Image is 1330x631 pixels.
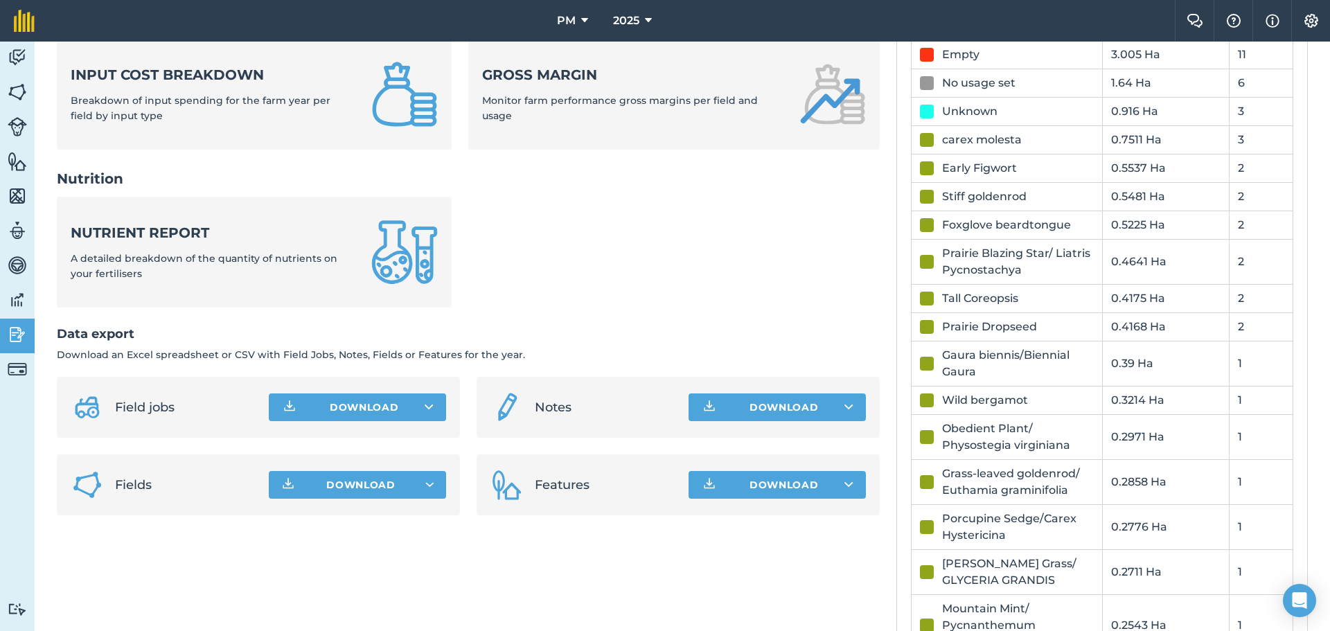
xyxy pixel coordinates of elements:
[8,151,27,172] img: svg+xml;base64,PHN2ZyB4bWxucz0iaHR0cDovL3d3dy53My5vcmcvMjAwMC9zdmciIHdpZHRoPSI1NiIgaGVpZ2h0PSI2MC...
[1102,549,1230,594] td: 0.2711 Ha
[535,475,677,495] span: Features
[8,255,27,276] img: svg+xml;base64,PD94bWwgdmVyc2lvbj0iMS4wIiBlbmNvZGluZz0idXRmLTgiPz4KPCEtLSBHZW5lcmF0b3I6IEFkb2JlIE...
[942,217,1071,233] div: Foxglove beardtongue
[1303,14,1320,28] img: A cog icon
[1230,182,1293,211] td: 2
[613,12,639,29] span: 2025
[1102,312,1230,341] td: 0.4168 Ha
[701,477,718,493] img: Download icon
[1230,97,1293,125] td: 3
[701,399,718,416] img: Download icon
[8,603,27,616] img: svg+xml;base64,PD94bWwgdmVyc2lvbj0iMS4wIiBlbmNvZGluZz0idXRmLTgiPz4KPCEtLSBHZW5lcmF0b3I6IEFkb2JlIE...
[1283,584,1316,617] div: Open Intercom Messenger
[468,39,880,150] a: Gross marginMonitor farm performance gross margins per field and usage
[8,220,27,241] img: svg+xml;base64,PD94bWwgdmVyc2lvbj0iMS4wIiBlbmNvZGluZz0idXRmLTgiPz4KPCEtLSBHZW5lcmF0b3I6IEFkb2JlIE...
[371,61,438,127] img: Input cost breakdown
[1230,125,1293,154] td: 3
[1102,414,1230,459] td: 0.2971 Ha
[482,94,758,122] span: Monitor farm performance gross margins per field and usage
[71,391,104,424] img: svg+xml;base64,PD94bWwgdmVyc2lvbj0iMS4wIiBlbmNvZGluZz0idXRmLTgiPz4KPCEtLSBHZW5lcmF0b3I6IEFkb2JlIE...
[1102,386,1230,414] td: 0.3214 Ha
[1102,69,1230,97] td: 1.64 Ha
[490,468,524,501] img: Features icon
[1102,154,1230,182] td: 0.5537 Ha
[71,223,355,242] strong: Nutrient report
[57,347,880,362] p: Download an Excel spreadsheet or CSV with Field Jobs, Notes, Fields or Features for the year.
[1230,284,1293,312] td: 2
[71,65,355,85] strong: Input cost breakdown
[942,132,1022,148] div: carex molesta
[942,420,1094,454] div: Obedient Plant/ Physostegia virginiana
[57,197,452,308] a: Nutrient reportA detailed breakdown of the quantity of nutrients on your fertilisers
[1230,414,1293,459] td: 1
[1230,211,1293,239] td: 2
[57,324,880,344] h2: Data export
[1266,12,1279,29] img: svg+xml;base64,PHN2ZyB4bWxucz0iaHR0cDovL3d3dy53My5vcmcvMjAwMC9zdmciIHdpZHRoPSIxNyIgaGVpZ2h0PSIxNy...
[1102,459,1230,504] td: 0.2858 Ha
[1230,341,1293,386] td: 1
[1102,97,1230,125] td: 0.916 Ha
[482,65,783,85] strong: Gross margin
[1102,504,1230,549] td: 0.2776 Ha
[1230,40,1293,69] td: 11
[942,347,1094,380] div: Gaura biennis/Biennial Gaura
[1230,69,1293,97] td: 6
[942,556,1094,589] div: [PERSON_NAME] Grass/ GLYCERIA GRANDIS
[8,47,27,68] img: svg+xml;base64,PD94bWwgdmVyc2lvbj0iMS4wIiBlbmNvZGluZz0idXRmLTgiPz4KPCEtLSBHZW5lcmF0b3I6IEFkb2JlIE...
[1102,40,1230,69] td: 3.005 Ha
[942,245,1094,278] div: Prairie Blazing Star/ Liatris Pycnostachya
[371,219,438,285] img: Nutrient report
[8,82,27,103] img: svg+xml;base64,PHN2ZyB4bWxucz0iaHR0cDovL3d3dy53My5vcmcvMjAwMC9zdmciIHdpZHRoPSI1NiIgaGVpZ2h0PSI2MC...
[942,465,1094,499] div: Grass-leaved goldenrod/ Euthamia graminifolia
[8,186,27,206] img: svg+xml;base64,PHN2ZyB4bWxucz0iaHR0cDovL3d3dy53My5vcmcvMjAwMC9zdmciIHdpZHRoPSI1NiIgaGVpZ2h0PSI2MC...
[57,39,452,150] a: Input cost breakdownBreakdown of input spending for the farm year per field by input type
[115,398,258,417] span: Field jobs
[942,188,1027,205] div: Stiff goldenrod
[942,160,1017,177] div: Early Figwort
[942,75,1016,91] div: No usage set
[942,319,1037,335] div: Prairie Dropseed
[1230,549,1293,594] td: 1
[1102,284,1230,312] td: 0.4175 Ha
[57,169,880,188] h2: Nutrition
[942,103,997,120] div: Unknown
[689,393,866,421] button: Download
[8,117,27,136] img: svg+xml;base64,PD94bWwgdmVyc2lvbj0iMS4wIiBlbmNvZGluZz0idXRmLTgiPz4KPCEtLSBHZW5lcmF0b3I6IEFkb2JlIE...
[557,12,576,29] span: PM
[1102,341,1230,386] td: 0.39 Ha
[1230,504,1293,549] td: 1
[8,324,27,345] img: svg+xml;base64,PD94bWwgdmVyc2lvbj0iMS4wIiBlbmNvZGluZz0idXRmLTgiPz4KPCEtLSBHZW5lcmF0b3I6IEFkb2JlIE...
[490,391,524,424] img: svg+xml;base64,PD94bWwgdmVyc2lvbj0iMS4wIiBlbmNvZGluZz0idXRmLTgiPz4KPCEtLSBHZW5lcmF0b3I6IEFkb2JlIE...
[1230,154,1293,182] td: 2
[1187,14,1203,28] img: Two speech bubbles overlapping with the left bubble in the forefront
[942,46,979,63] div: Empty
[1230,239,1293,284] td: 2
[1230,386,1293,414] td: 1
[942,392,1028,409] div: Wild bergamot
[942,510,1094,544] div: Porcupine Sedge/Carex Hystericina
[1102,239,1230,284] td: 0.4641 Ha
[8,290,27,310] img: svg+xml;base64,PD94bWwgdmVyc2lvbj0iMS4wIiBlbmNvZGluZz0idXRmLTgiPz4KPCEtLSBHZW5lcmF0b3I6IEFkb2JlIE...
[8,359,27,379] img: svg+xml;base64,PD94bWwgdmVyc2lvbj0iMS4wIiBlbmNvZGluZz0idXRmLTgiPz4KPCEtLSBHZW5lcmF0b3I6IEFkb2JlIE...
[71,94,330,122] span: Breakdown of input spending for the farm year per field by input type
[689,471,866,499] button: Download
[535,398,677,417] span: Notes
[942,290,1018,307] div: Tall Coreopsis
[115,475,258,495] span: Fields
[1102,125,1230,154] td: 0.7511 Ha
[1230,459,1293,504] td: 1
[71,252,337,280] span: A detailed breakdown of the quantity of nutrients on your fertilisers
[14,10,35,32] img: fieldmargin Logo
[281,399,298,416] img: Download icon
[269,393,446,421] button: Download
[71,468,104,501] img: Fields icon
[799,61,866,127] img: Gross margin
[1102,211,1230,239] td: 0.5225 Ha
[269,471,446,499] button: Download
[1230,312,1293,341] td: 2
[1225,14,1242,28] img: A question mark icon
[326,478,396,492] span: Download
[1102,182,1230,211] td: 0.5481 Ha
